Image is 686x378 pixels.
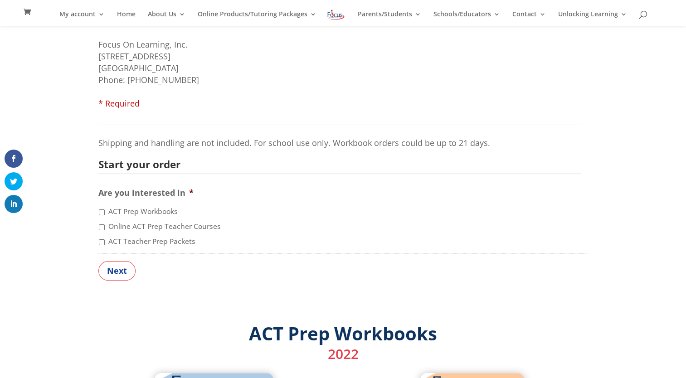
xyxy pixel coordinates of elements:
[98,39,588,109] li: Focus On Learning, Inc. [STREET_ADDRESS] [GEOGRAPHIC_DATA] Phone: [PHONE_NUMBER]
[512,11,546,26] a: Contact
[98,160,574,170] h2: Start your order
[98,188,194,198] label: Are you interested in
[326,8,345,21] img: Focus on Learning
[98,347,588,361] p: 2022
[108,221,221,232] label: Online ACT Prep Teacher Courses
[108,236,195,247] label: ACT Teacher Prep Packets
[98,98,140,109] span: * Required
[198,11,316,26] a: Online Products/Tutoring Packages
[59,11,105,26] a: My account
[249,321,437,346] strong: ACT Prep Workbooks
[358,11,421,26] a: Parents/Students
[108,206,178,217] label: ACT Prep Workbooks
[117,11,136,26] a: Home
[433,11,500,26] a: Schools/Educators
[98,137,581,149] p: Shipping and handling are not included. For school use only. Workbook orders could be up to 21 days.
[148,11,185,26] a: About Us
[98,261,136,281] input: Next
[558,11,627,26] a: Unlocking Learning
